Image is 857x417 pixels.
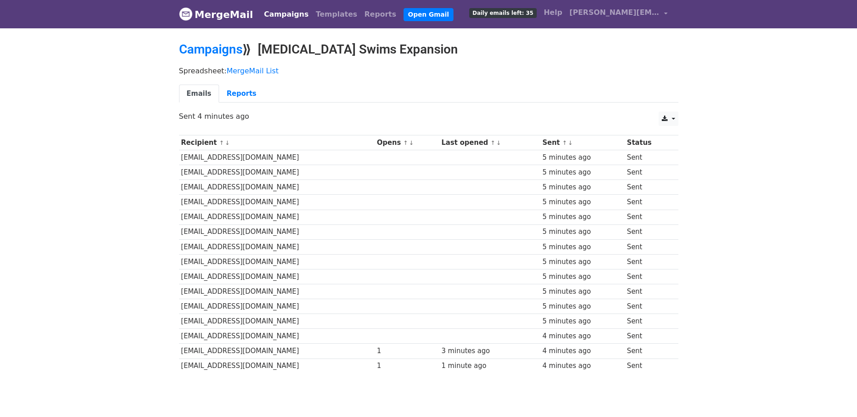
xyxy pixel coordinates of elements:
td: Sent [625,165,671,180]
a: ↑ [403,139,408,146]
a: Campaigns [179,42,242,57]
div: 1 [377,361,437,371]
td: [EMAIL_ADDRESS][DOMAIN_NAME] [179,195,375,210]
div: 5 minutes ago [543,197,623,207]
td: Sent [625,314,671,329]
th: Sent [540,135,625,150]
td: Sent [625,239,671,254]
td: Sent [625,195,671,210]
td: Sent [625,284,671,299]
td: [EMAIL_ADDRESS][DOMAIN_NAME] [179,210,375,224]
div: 5 minutes ago [543,316,623,327]
td: Sent [625,344,671,359]
a: Help [540,4,566,22]
a: ↓ [496,139,501,146]
div: 5 minutes ago [543,167,623,178]
a: ↓ [225,139,230,146]
td: [EMAIL_ADDRESS][DOMAIN_NAME] [179,224,375,239]
td: [EMAIL_ADDRESS][DOMAIN_NAME] [179,314,375,329]
div: 5 minutes ago [543,227,623,237]
a: ↑ [219,139,224,146]
td: [EMAIL_ADDRESS][DOMAIN_NAME] [179,299,375,314]
a: ↑ [562,139,567,146]
div: 5 minutes ago [543,182,623,193]
th: Recipient [179,135,375,150]
td: Sent [625,299,671,314]
a: ↑ [490,139,495,146]
div: 5 minutes ago [543,301,623,312]
a: Reports [361,5,400,23]
span: [PERSON_NAME][EMAIL_ADDRESS][PERSON_NAME][DOMAIN_NAME] [570,7,660,18]
a: Emails [179,85,219,103]
td: Sent [625,150,671,165]
p: Spreadsheet: [179,66,678,76]
td: Sent [625,210,671,224]
td: Sent [625,329,671,344]
td: Sent [625,359,671,373]
td: [EMAIL_ADDRESS][DOMAIN_NAME] [179,284,375,299]
td: Sent [625,180,671,195]
a: ↓ [568,139,573,146]
td: [EMAIL_ADDRESS][DOMAIN_NAME] [179,344,375,359]
th: Opens [375,135,439,150]
p: Sent 4 minutes ago [179,112,678,121]
div: 5 minutes ago [543,242,623,252]
a: Reports [219,85,264,103]
a: Open Gmail [404,8,453,21]
div: 5 minutes ago [543,152,623,163]
div: 3 minutes ago [441,346,538,356]
td: [EMAIL_ADDRESS][DOMAIN_NAME] [179,269,375,284]
td: [EMAIL_ADDRESS][DOMAIN_NAME] [179,165,375,180]
h2: ⟫ [MEDICAL_DATA] Swims Expansion [179,42,678,57]
img: MergeMail logo [179,7,193,21]
th: Last opened [440,135,540,150]
th: Status [625,135,671,150]
td: [EMAIL_ADDRESS][DOMAIN_NAME] [179,150,375,165]
div: 4 minutes ago [543,346,623,356]
div: 4 minutes ago [543,361,623,371]
td: [EMAIL_ADDRESS][DOMAIN_NAME] [179,359,375,373]
a: MergeMail [179,5,253,24]
td: [EMAIL_ADDRESS][DOMAIN_NAME] [179,329,375,344]
div: 1 minute ago [441,361,538,371]
a: Daily emails left: 35 [466,4,540,22]
td: Sent [625,254,671,269]
div: 5 minutes ago [543,212,623,222]
a: Campaigns [260,5,312,23]
a: ↓ [409,139,414,146]
td: Sent [625,224,671,239]
td: [EMAIL_ADDRESS][DOMAIN_NAME] [179,239,375,254]
a: MergeMail List [227,67,279,75]
td: [EMAIL_ADDRESS][DOMAIN_NAME] [179,180,375,195]
div: 1 [377,346,437,356]
div: 5 minutes ago [543,257,623,267]
a: Templates [312,5,361,23]
a: [PERSON_NAME][EMAIL_ADDRESS][PERSON_NAME][DOMAIN_NAME] [566,4,671,25]
span: Daily emails left: 35 [469,8,536,18]
div: 4 minutes ago [543,331,623,341]
td: [EMAIL_ADDRESS][DOMAIN_NAME] [179,254,375,269]
iframe: Chat Widget [812,374,857,417]
div: 5 minutes ago [543,272,623,282]
div: 5 minutes ago [543,287,623,297]
td: Sent [625,269,671,284]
